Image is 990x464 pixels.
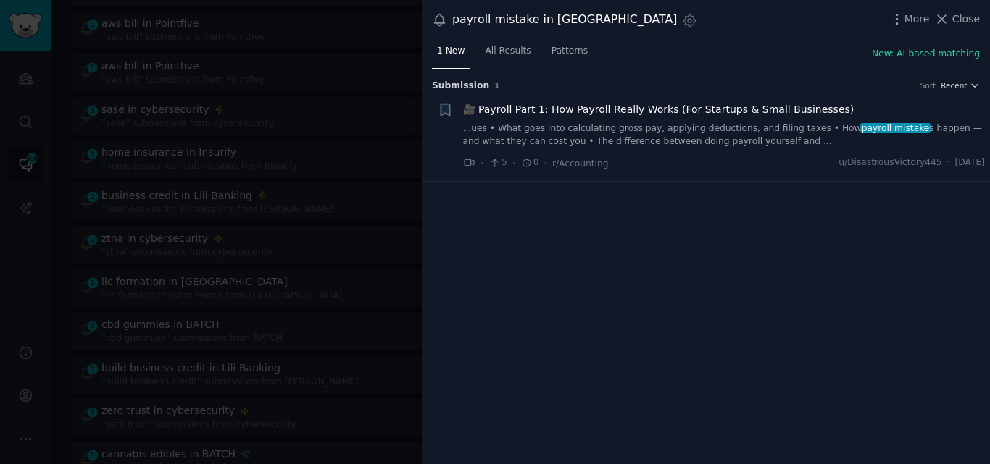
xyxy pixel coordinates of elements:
span: · [544,156,547,171]
a: ...ues • What goes into calculating gross pay, applying deductions, and filing taxes • Howpayroll... [463,122,986,148]
span: Patterns [552,45,588,58]
span: · [512,156,515,171]
span: More [904,12,930,27]
span: payroll mistake [860,123,931,133]
span: 1 New [437,45,465,58]
span: 1 [494,81,499,90]
button: More [889,12,930,27]
span: · [481,156,483,171]
span: 5 [488,156,507,169]
span: u/DisastrousVictory445 [839,156,941,169]
span: All Results [485,45,531,58]
button: New: AI-based matching [872,48,980,61]
span: Close [952,12,980,27]
span: 0 [520,156,538,169]
span: [DATE] [955,156,985,169]
button: Recent [941,80,980,90]
span: Recent [941,80,967,90]
span: · [947,156,950,169]
a: Patterns [546,40,593,69]
div: Sort [920,80,936,90]
div: payroll mistake in [GEOGRAPHIC_DATA] [452,11,677,29]
button: Close [934,12,980,27]
a: All Results [480,40,536,69]
a: 🎥 Payroll Part 1: How Payroll Really Works (For Startups & Small Businesses) [463,102,854,117]
a: 1 New [432,40,470,69]
span: r/Accounting [552,159,609,169]
span: Submission [432,80,489,93]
